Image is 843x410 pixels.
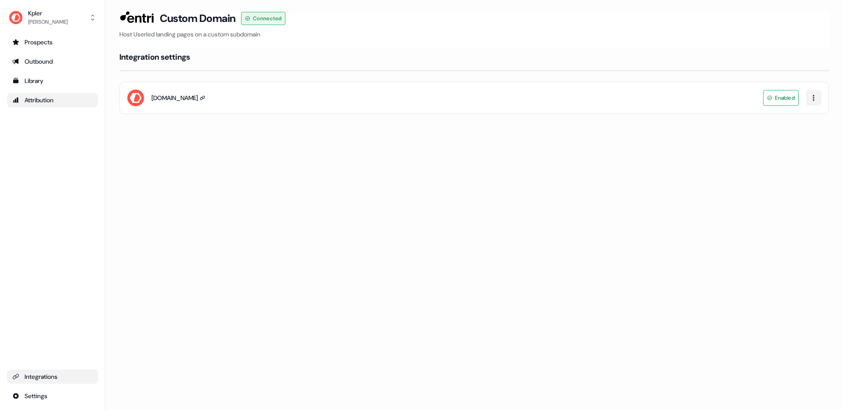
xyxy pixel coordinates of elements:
a: Go to prospects [7,35,98,49]
button: Kpler[PERSON_NAME] [7,7,98,28]
div: [DOMAIN_NAME] [151,94,198,102]
div: Kpler [28,9,68,18]
h4: Integration settings [119,52,190,62]
a: Go to templates [7,74,98,88]
div: Settings [12,392,93,400]
a: [DOMAIN_NAME] [151,94,205,102]
div: Prospects [12,38,93,47]
a: Go to integrations [7,370,98,384]
p: Host Userled landing pages on a custom subdomain [119,30,829,39]
div: Attribution [12,96,93,104]
a: Go to integrations [7,389,98,403]
span: Connected [253,14,282,23]
a: Go to attribution [7,93,98,107]
div: Library [12,76,93,85]
h3: Custom Domain [160,12,236,25]
a: Go to outbound experience [7,54,98,68]
div: Outbound [12,57,93,66]
div: [PERSON_NAME] [28,18,68,26]
div: Integrations [12,372,93,381]
span: Enabled [775,94,795,102]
